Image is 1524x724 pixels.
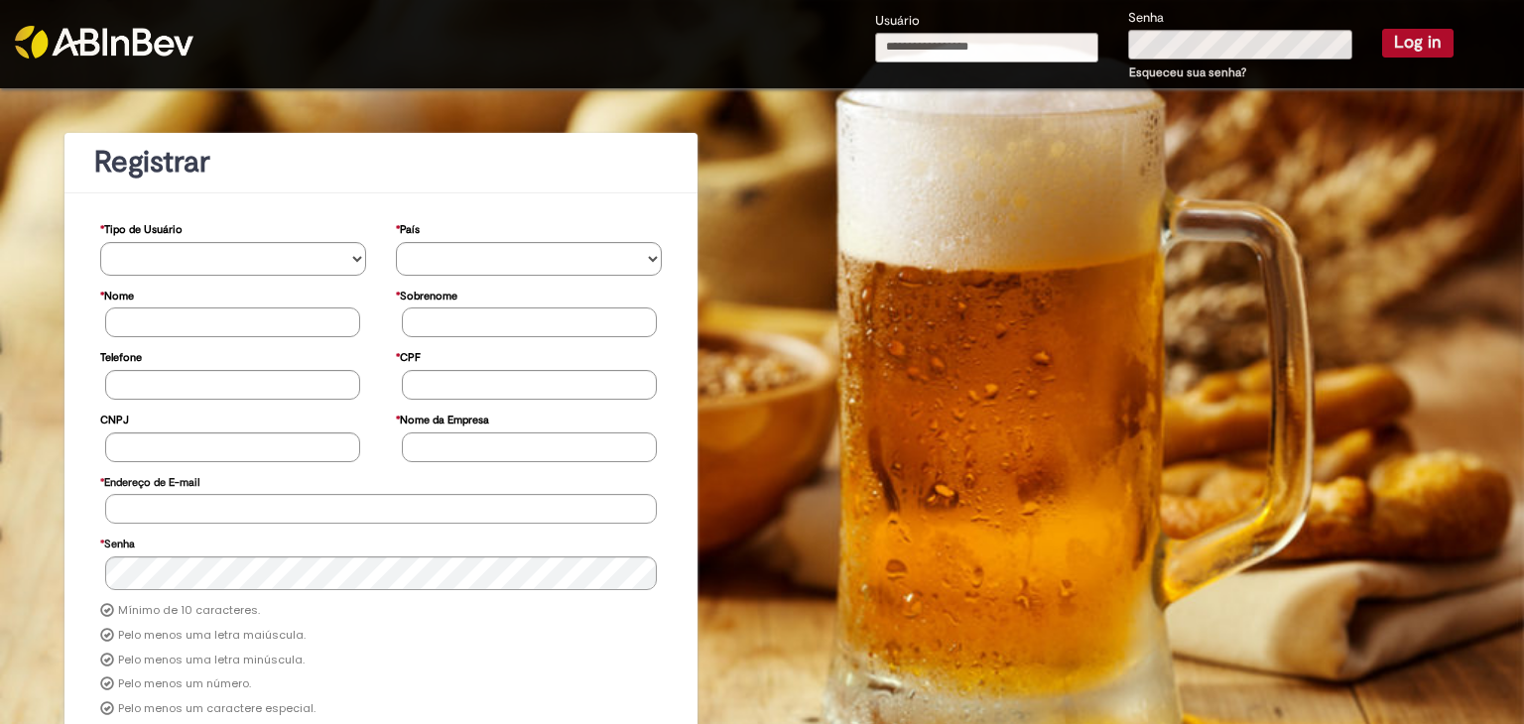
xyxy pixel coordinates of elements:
label: Sobrenome [396,280,457,308]
label: Mínimo de 10 caracteres. [118,603,260,619]
label: CNPJ [100,404,129,432]
label: Nome da Empresa [396,404,489,432]
label: País [396,213,420,242]
label: Senha [1128,9,1164,28]
label: Pelo menos uma letra minúscula. [118,653,305,668]
label: Senha [100,528,135,556]
label: Pelo menos um caractere especial. [118,701,316,717]
button: Log in [1382,29,1454,57]
label: Tipo de Usuário [100,213,183,242]
a: Esqueceu sua senha? [1129,64,1246,80]
label: Pelo menos uma letra maiúscula. [118,628,306,644]
label: Usuário [875,12,920,31]
h1: Registrar [94,146,668,179]
label: Telefone [100,341,142,370]
label: Nome [100,280,134,308]
img: ABInbev-white.png [15,26,193,59]
label: CPF [396,341,421,370]
label: Endereço de E-mail [100,466,199,495]
label: Pelo menos um número. [118,676,251,692]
